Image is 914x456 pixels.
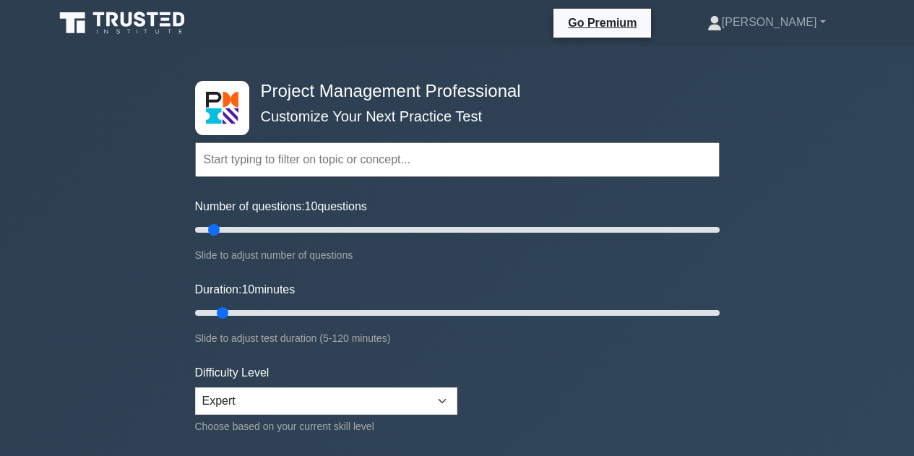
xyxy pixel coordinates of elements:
h4: Project Management Professional [255,81,649,102]
a: Go Premium [559,14,645,32]
input: Start typing to filter on topic or concept... [195,142,720,177]
div: Slide to adjust test duration (5-120 minutes) [195,330,720,347]
label: Duration: minutes [195,281,296,298]
label: Difficulty Level [195,364,270,382]
span: 10 [305,200,318,212]
div: Slide to adjust number of questions [195,246,720,264]
div: Choose based on your current skill level [195,418,457,435]
a: [PERSON_NAME] [673,8,861,37]
span: 10 [241,283,254,296]
label: Number of questions: questions [195,198,367,215]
